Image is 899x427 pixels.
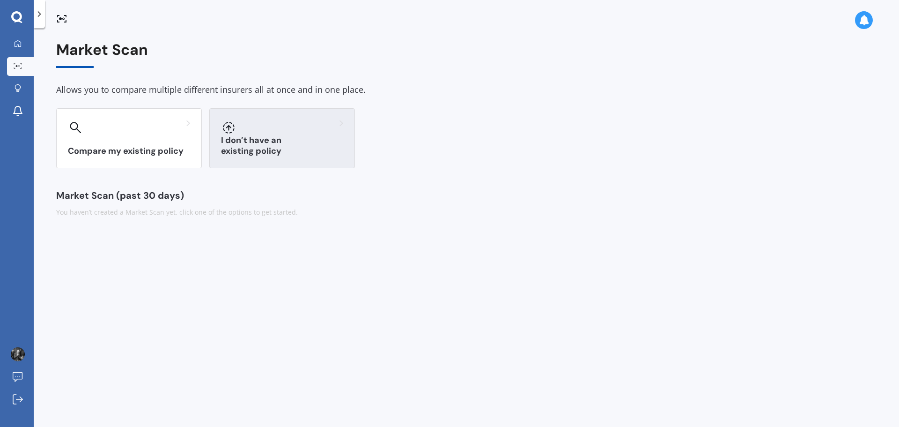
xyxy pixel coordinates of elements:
[56,208,877,217] div: You haven’t created a Market Scan yet, click one of the options to get started.
[56,41,877,68] div: Market Scan
[221,135,343,157] h3: I don’t have an existing policy
[68,146,190,157] h3: Compare my existing policy
[11,347,25,361] img: ACg8ocKc4GJlAejQo8bvcdjmZydrcQMpRfoFncFHiPATqxQqBLrpTtZ8hg=s96-c
[56,83,877,97] div: Allows you to compare multiple different insurers all at once and in one place.
[56,191,877,200] div: Market Scan (past 30 days)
